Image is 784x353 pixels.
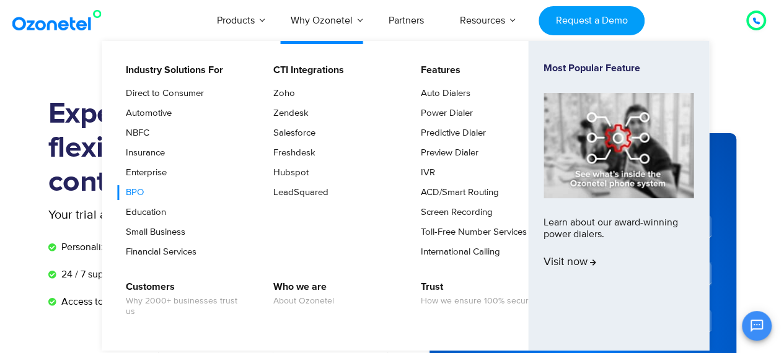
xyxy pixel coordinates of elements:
[544,63,694,329] a: Most Popular FeatureLearn about our award-winning power dialers.Visit now
[265,106,311,121] a: Zendesk
[413,225,529,240] a: Toll-Free Number Services
[413,106,475,121] a: Power Dialer
[58,240,169,255] span: Personalized onboarding
[265,146,317,160] a: Freshdesk
[273,296,334,307] span: About Ozonetel
[118,63,225,78] a: Industry Solutions For
[118,185,146,200] a: BPO
[265,279,336,308] a: Who we areAbout Ozonetel
[58,294,195,309] span: Access to all premium features
[413,86,472,101] a: Auto Dialers
[413,279,539,308] a: TrustHow we ensure 100% security
[539,6,645,35] a: Request a Demo
[265,86,297,101] a: Zoho
[265,63,346,78] a: CTI Integrations
[48,97,392,199] h1: Experience the most flexible contact center solution
[118,225,187,240] a: Small Business
[413,185,501,200] a: ACD/Smart Routing
[265,165,311,180] a: Hubspot
[118,165,169,180] a: Enterprise
[265,185,330,200] a: LeadSquared
[118,279,250,319] a: CustomersWhy 2000+ businesses trust us
[118,245,198,259] a: Financial Services
[413,205,495,220] a: Screen Recording
[48,206,299,224] p: Your trial account includes:
[413,63,462,78] a: Features
[118,126,151,141] a: NBFC
[413,165,437,180] a: IVR
[265,126,317,141] a: Salesforce
[413,245,502,259] a: International Calling
[126,296,248,317] span: Why 2000+ businesses trust us
[413,146,480,160] a: Preview Dialer
[118,205,168,220] a: Education
[118,106,174,121] a: Automotive
[118,146,167,160] a: Insurance
[58,267,121,282] span: 24 / 7 support
[421,296,537,307] span: How we ensure 100% security
[544,256,596,269] span: Visit now
[413,126,488,141] a: Predictive Dialer
[544,93,694,198] img: phone-system-min.jpg
[742,311,772,341] button: Open chat
[118,86,206,101] a: Direct to Consumer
